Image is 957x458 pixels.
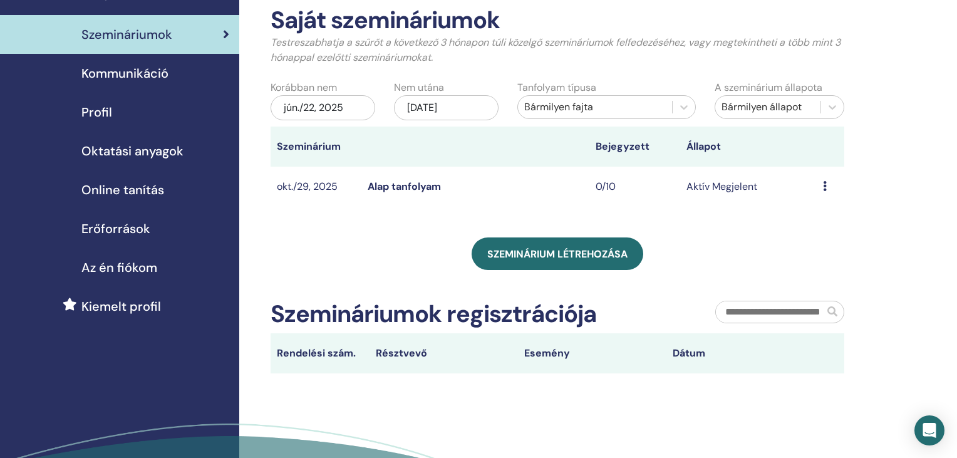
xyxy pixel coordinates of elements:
[487,247,628,261] span: Szeminárium létrehozása
[81,219,150,238] span: Erőforrások
[715,80,822,95] label: A szeminárium állapota
[517,80,596,95] label: Tanfolyam típusa
[271,127,361,167] th: Szeminárium
[394,95,499,120] div: [DATE]
[370,333,518,373] th: Résztvevő
[589,127,680,167] th: Bejegyzett
[271,6,844,35] h2: Saját szemináriumok
[680,127,817,167] th: Állapot
[589,167,680,207] td: 0/10
[666,333,815,373] th: Dátum
[368,180,441,193] a: Alap tanfolyam
[472,237,643,270] a: Szeminárium létrehozása
[81,297,161,316] span: Kiemelt profil
[271,35,844,65] p: Testreszabhatja a szűrőt a következő 3 hónapon túli közelgő szemináriumok felfedezéséhez, vagy me...
[271,300,596,329] h2: Szemináriumok regisztrációja
[524,100,666,115] div: Bármilyen fajta
[81,103,112,122] span: Profil
[271,95,375,120] div: jún./22, 2025
[271,333,370,373] th: Rendelési szám.
[518,333,666,373] th: Esemény
[81,25,172,44] span: Szemináriumok
[394,80,444,95] label: Nem utána
[81,64,168,83] span: Kommunikáció
[271,167,361,207] td: okt./29, 2025
[271,80,337,95] label: Korábban nem
[81,180,164,199] span: Online tanítás
[81,258,157,277] span: Az én fiókom
[722,100,814,115] div: Bármilyen állapot
[81,142,184,160] span: Oktatási anyagok
[680,167,817,207] td: Aktív Megjelent
[914,415,944,445] div: Open Intercom Messenger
